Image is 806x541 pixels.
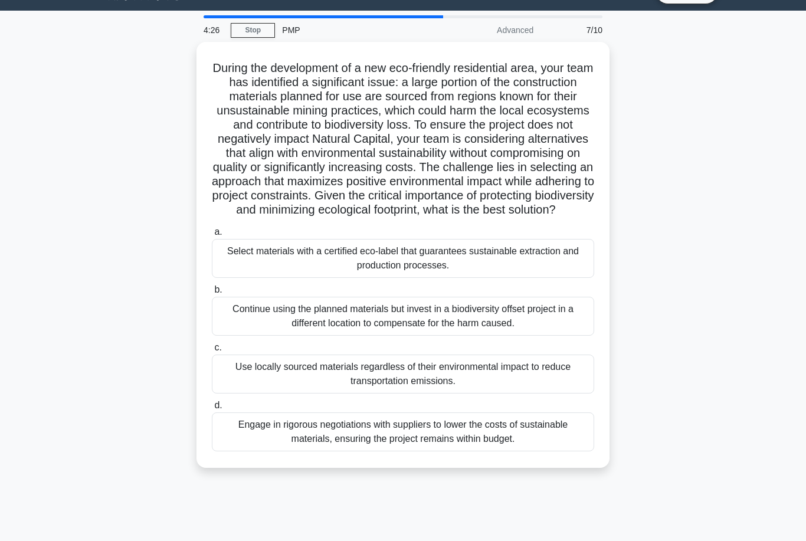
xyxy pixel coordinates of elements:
div: Engage in rigorous negotiations with suppliers to lower the costs of sustainable materials, ensur... [212,412,594,451]
div: Continue using the planned materials but invest in a biodiversity offset project in a different l... [212,297,594,336]
div: Select materials with a certified eco-label that guarantees sustainable extraction and production... [212,239,594,278]
div: Use locally sourced materials regardless of their environmental impact to reduce transportation e... [212,355,594,394]
div: PMP [275,18,437,42]
span: b. [214,284,222,294]
h5: During the development of a new eco-friendly residential area, your team has identified a signifi... [211,61,595,218]
div: 4:26 [196,18,231,42]
span: d. [214,400,222,410]
span: c. [214,342,221,352]
a: Stop [231,23,275,38]
span: a. [214,227,222,237]
div: Advanced [437,18,540,42]
div: 7/10 [540,18,610,42]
